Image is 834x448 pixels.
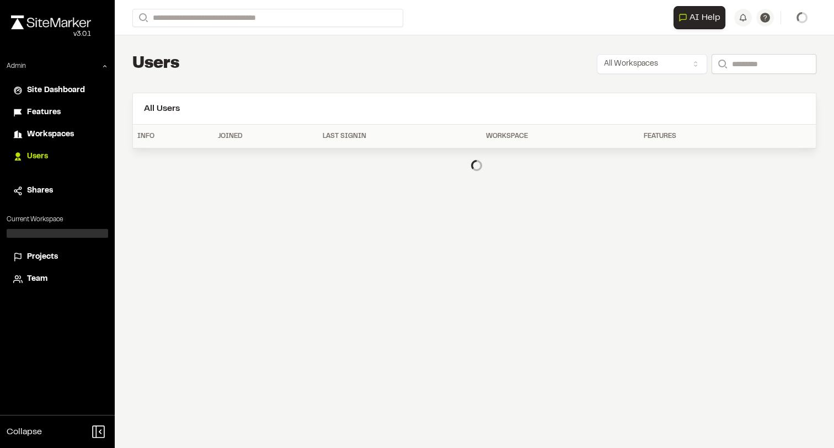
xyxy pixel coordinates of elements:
[11,15,91,29] img: rebrand.png
[13,129,101,141] a: Workspaces
[712,54,731,74] button: Search
[11,29,91,39] div: Oh geez...please don't...
[132,53,180,75] h1: Users
[13,185,101,197] a: Shares
[27,251,58,263] span: Projects
[27,106,61,119] span: Features
[323,131,477,141] div: Last Signin
[673,6,725,29] button: Open AI Assistant
[485,131,634,141] div: Workspace
[673,6,730,29] div: Open AI Assistant
[27,185,53,197] span: Shares
[218,131,314,141] div: Joined
[27,84,85,97] span: Site Dashboard
[27,273,47,285] span: Team
[27,151,48,163] span: Users
[13,273,101,285] a: Team
[13,151,101,163] a: Users
[7,215,108,225] p: Current Workspace
[13,251,101,263] a: Projects
[644,131,763,141] div: Features
[7,61,26,71] p: Admin
[7,425,42,439] span: Collapse
[27,129,74,141] span: Workspaces
[132,9,152,27] button: Search
[137,131,209,141] div: Info
[689,11,720,24] span: AI Help
[13,106,101,119] a: Features
[144,102,805,115] h2: All Users
[13,84,101,97] a: Site Dashboard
